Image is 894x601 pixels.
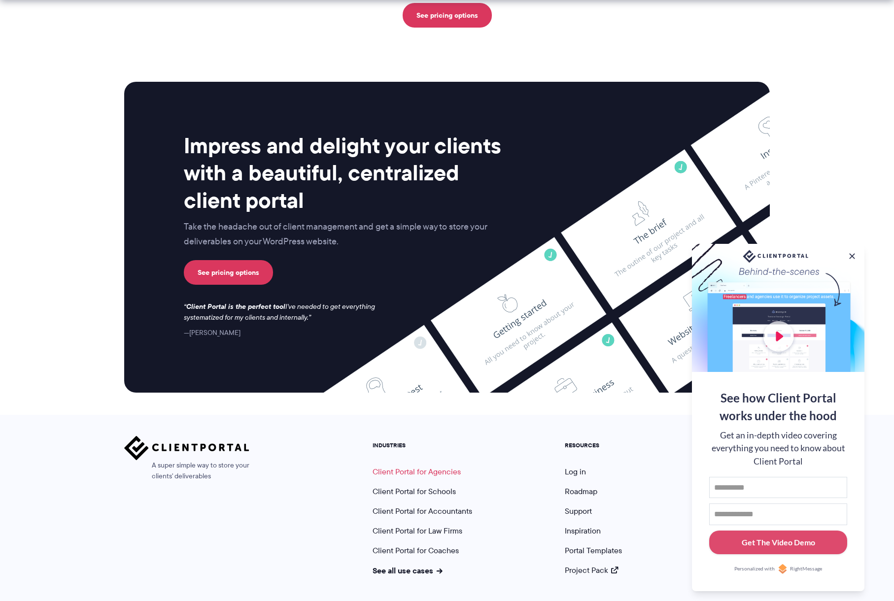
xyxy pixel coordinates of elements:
a: See pricing options [184,260,273,285]
h2: Impress and delight your clients with a beautiful, centralized client portal [184,132,508,214]
a: Client Portal for Law Firms [373,525,462,536]
a: Project Pack [565,565,618,576]
strong: Client Portal is the perfect tool [186,301,285,312]
a: Client Portal for Accountants [373,505,472,517]
button: Get The Video Demo [709,531,847,555]
span: RightMessage [790,565,822,573]
div: See how Client Portal works under the hood [709,389,847,425]
p: I've needed to get everything systematized for my clients and internally. [184,301,385,323]
span: A super simple way to store your clients' deliverables [124,460,249,482]
div: Get The Video Demo [742,536,815,548]
a: Client Portal for Coaches [373,545,459,556]
a: Client Portal for Agencies [373,466,461,477]
cite: [PERSON_NAME] [184,328,241,337]
a: Roadmap [565,486,597,497]
a: Support [565,505,592,517]
img: Personalized with RightMessage [778,564,788,574]
h5: RESOURCES [565,442,622,449]
a: Portal Templates [565,545,622,556]
a: Log in [565,466,586,477]
h5: INDUSTRIES [373,442,472,449]
div: Get an in-depth video covering everything you need to know about Client Portal [709,429,847,468]
a: See pricing options [403,3,492,28]
a: See all use cases [373,565,443,576]
a: Client Portal for Schools [373,486,456,497]
a: Inspiration [565,525,601,536]
a: Personalized withRightMessage [709,564,847,574]
span: Personalized with [734,565,775,573]
p: Take the headache out of client management and get a simple way to store your deliverables on you... [184,220,508,249]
